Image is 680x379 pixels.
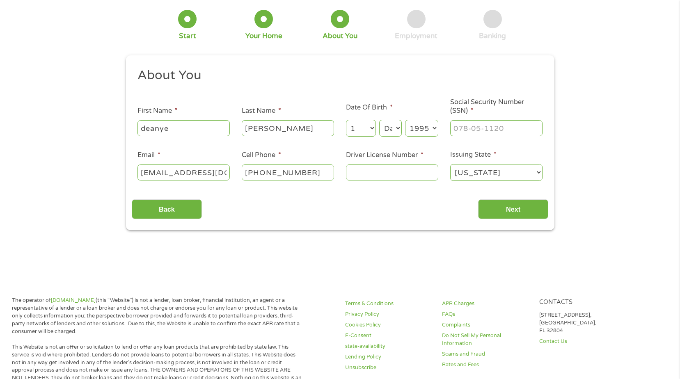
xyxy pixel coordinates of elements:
a: Contact Us [539,338,626,345]
h2: About You [137,67,536,84]
h4: Contacts [539,299,626,306]
a: FAQs [442,311,529,318]
div: Banking [479,32,506,41]
a: Terms & Conditions [345,300,432,308]
a: Lending Policy [345,353,432,361]
input: Smith [242,120,334,136]
p: The operator of (this “Website”) is not a lender, loan broker, financial institution, an agent or... [12,297,303,335]
label: Cell Phone [242,151,281,160]
a: Complaints [442,321,529,329]
input: john@gmail.com [137,164,230,180]
div: Start [179,32,196,41]
a: state-availability [345,342,432,350]
a: [DOMAIN_NAME] [51,297,96,304]
a: Rates and Fees [442,361,529,369]
a: E-Consent [345,332,432,340]
input: (541) 754-3010 [242,164,334,180]
input: John [137,120,230,136]
label: Last Name [242,107,281,115]
label: First Name [137,107,178,115]
a: Scams and Fraud [442,350,529,358]
a: Privacy Policy [345,311,432,318]
a: Unsubscribe [345,364,432,372]
label: Issuing State [450,151,497,159]
a: APR Charges [442,300,529,308]
label: Social Security Number (SSN) [450,98,543,115]
input: Next [478,199,548,219]
label: Email [137,151,160,160]
label: Driver License Number [346,151,424,160]
a: Cookies Policy [345,321,432,329]
div: Employment [395,32,437,41]
p: [STREET_ADDRESS], [GEOGRAPHIC_DATA], FL 32804. [539,311,626,335]
div: About You [323,32,357,41]
input: 078-05-1120 [450,120,543,136]
input: Back [132,199,202,219]
a: Do Not Sell My Personal Information [442,332,529,347]
div: Your Home [245,32,282,41]
label: Date Of Birth [346,103,393,112]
